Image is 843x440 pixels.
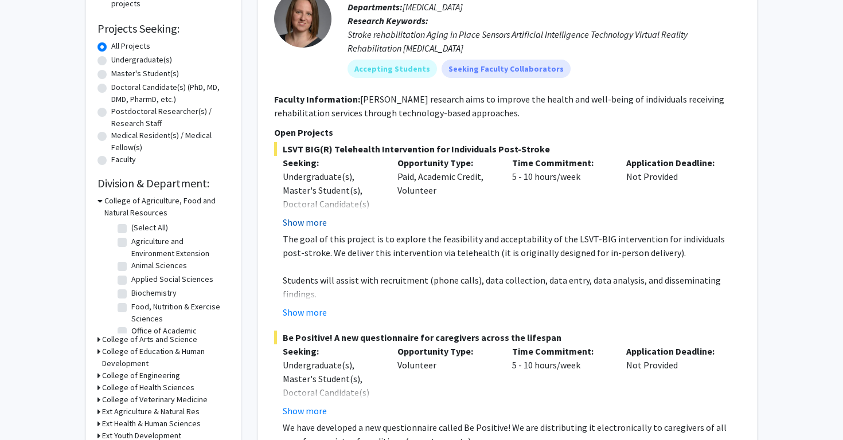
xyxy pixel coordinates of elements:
[283,305,327,319] button: Show more
[403,1,463,13] span: [MEDICAL_DATA]
[512,156,610,170] p: Time Commitment:
[102,345,229,370] h3: College of Education & Human Development
[348,15,428,26] b: Research Keywords:
[9,388,49,431] iframe: Chat
[283,344,380,358] p: Seeking:
[102,333,197,345] h3: College of Arts and Science
[111,105,229,129] label: Postdoctoral Researcher(s) / Research Staff
[131,260,187,272] label: Animal Sciences
[111,40,150,52] label: All Projects
[97,22,229,36] h2: Projects Seeking:
[618,156,732,229] div: Not Provided
[111,81,229,105] label: Doctoral Candidate(s) (PhD, MD, DMD, PharmD, etc.)
[283,215,327,229] button: Show more
[131,301,227,325] label: Food, Nutrition & Exercise Sciences
[111,68,179,80] label: Master's Student(s)
[102,418,201,430] h3: Ext Health & Human Sciences
[131,287,177,299] label: Biochemistry
[397,156,495,170] p: Opportunity Type:
[111,54,172,66] label: Undergraduate(s)
[283,156,380,170] p: Seeking:
[102,406,200,418] h3: Ext Agriculture & Natural Res
[626,344,724,358] p: Application Deadline:
[104,195,229,219] h3: College of Agriculture, Food and Natural Resources
[389,344,504,418] div: Volunteer
[283,273,741,301] p: Students will assist with recruitment (phone calls), data collection, data entry, data analysis, ...
[111,154,136,166] label: Faculty
[102,370,180,382] h3: College of Engineering
[397,344,495,358] p: Opportunity Type:
[131,235,227,260] label: Agriculture and Environment Extension
[274,142,741,156] span: LSVT BIG(R) Telehealth Intervention for Individuals Post-Stroke
[274,331,741,344] span: Be Positive! A new questionnaire for caregivers across the lifespan
[283,232,741,260] p: The goal of this project is to explore the feasibility and acceptability of the LSVT-BIG interven...
[102,382,194,394] h3: College of Health Sciences
[504,344,618,418] div: 5 - 10 hours/week
[512,344,610,358] p: Time Commitment:
[97,176,229,190] h2: Division & Department:
[348,60,437,78] mat-chip: Accepting Students
[274,125,741,139] p: Open Projects
[442,60,571,78] mat-chip: Seeking Faculty Collaborators
[348,1,403,13] b: Departments:
[131,273,213,285] label: Applied Social Sciences
[283,170,380,280] div: Undergraduate(s), Master's Student(s), Doctoral Candidate(s) (PhD, MD, DMD, PharmD, etc.), Postdo...
[626,156,724,170] p: Application Deadline:
[348,27,741,55] div: Stroke rehabilitation Aging in Place Sensors Artificial Intelligence Technology Virtual Reality R...
[131,222,168,234] label: (Select All)
[102,394,208,406] h3: College of Veterinary Medicine
[389,156,504,229] div: Paid, Academic Credit, Volunteer
[618,344,732,418] div: Not Provided
[274,93,724,119] fg-read-more: [PERSON_NAME] research aims to improve the health and well-being of individuals receiving rehabil...
[274,93,360,105] b: Faculty Information:
[283,404,327,418] button: Show more
[504,156,618,229] div: 5 - 10 hours/week
[111,129,229,154] label: Medical Resident(s) / Medical Fellow(s)
[131,325,227,349] label: Office of Academic Programs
